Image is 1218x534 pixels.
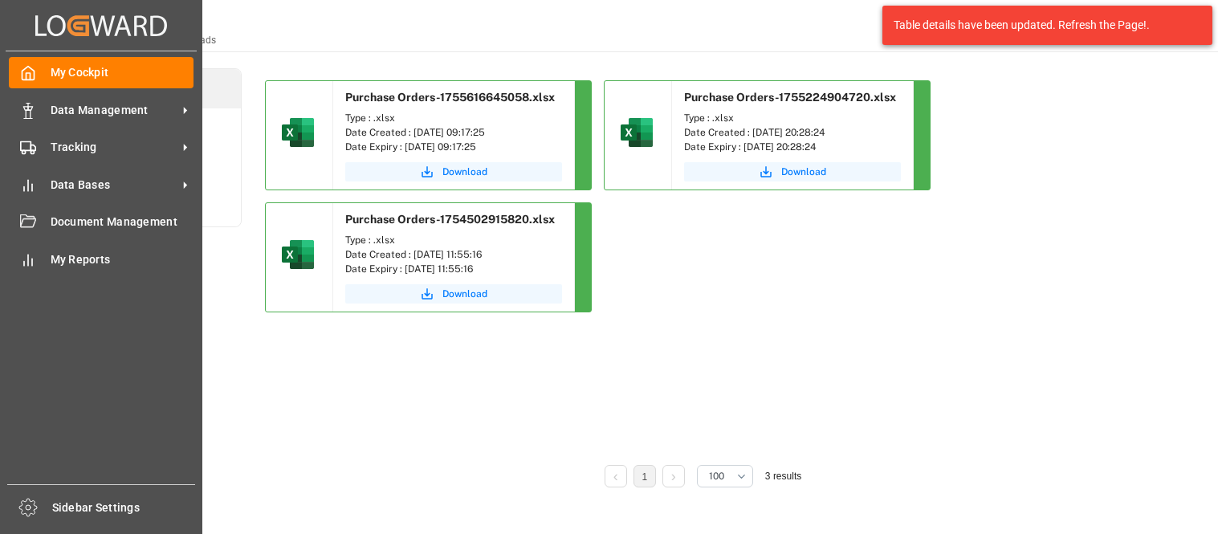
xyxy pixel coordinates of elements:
div: Type : .xlsx [684,111,901,125]
a: My Cockpit [9,57,193,88]
div: Date Expiry : [DATE] 11:55:16 [345,262,562,276]
button: Download [345,284,562,304]
a: Document Management [9,206,193,238]
span: Tracking [51,139,177,156]
div: Date Created : [DATE] 20:28:24 [684,125,901,140]
li: Previous Page [605,465,627,487]
a: My Reports [9,243,193,275]
div: Date Expiry : [DATE] 20:28:24 [684,140,901,154]
span: Document Management [51,214,194,230]
div: Type : .xlsx [345,111,562,125]
span: Download [442,287,487,301]
span: Data Bases [51,177,177,194]
span: Download [442,165,487,179]
button: Download [345,162,562,181]
span: 100 [709,469,724,483]
img: microsoft-excel-2019--v1.png [279,113,317,152]
div: Date Created : [DATE] 11:55:16 [345,247,562,262]
span: Purchase Orders-1755224904720.xlsx [684,91,896,104]
span: My Reports [51,251,194,268]
span: 3 results [765,471,801,482]
a: 1 [642,471,648,483]
div: Date Created : [DATE] 09:17:25 [345,125,562,140]
button: Download [684,162,901,181]
img: microsoft-excel-2019--v1.png [617,113,656,152]
img: microsoft-excel-2019--v1.png [279,235,317,274]
li: 1 [633,465,656,487]
span: My Cockpit [51,64,194,81]
span: Download [781,165,826,179]
button: open menu [697,465,753,487]
div: Table details have been updated. Refresh the Page!. [894,17,1189,34]
div: Type : .xlsx [345,233,562,247]
span: Data Management [51,102,177,119]
span: Sidebar Settings [52,499,196,516]
span: Purchase Orders-1754502915820.xlsx [345,213,555,226]
li: Next Page [662,465,685,487]
span: Purchase Orders-1755616645058.xlsx [345,91,555,104]
div: Date Expiry : [DATE] 09:17:25 [345,140,562,154]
